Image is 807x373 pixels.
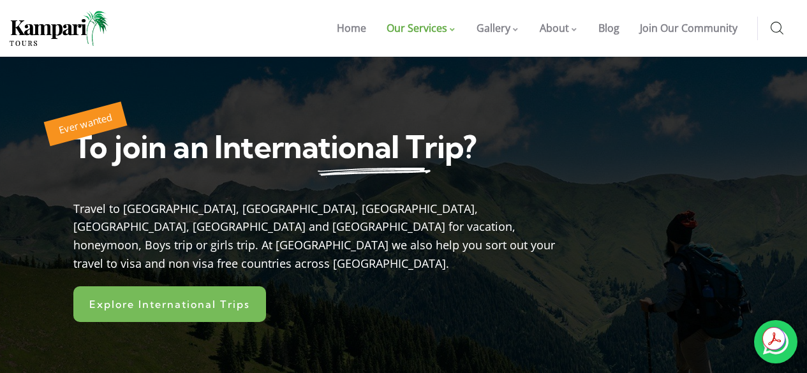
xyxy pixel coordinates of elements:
span: Blog [598,21,619,35]
div: 'Chat [754,320,797,363]
img: Home [10,11,108,46]
span: About [540,21,569,35]
span: Ever wanted [57,110,113,136]
span: Gallery [477,21,510,35]
span: Our Services [387,21,447,35]
span: Join Our Community [640,21,737,35]
div: Travel to [GEOGRAPHIC_DATA], [GEOGRAPHIC_DATA], [GEOGRAPHIC_DATA], [GEOGRAPHIC_DATA], [GEOGRAPHIC... [73,193,584,273]
span: Explore International Trips [89,299,250,309]
a: Explore International Trips [73,286,266,322]
span: Home [337,21,366,35]
span: To join an International Trip? [73,128,476,166]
